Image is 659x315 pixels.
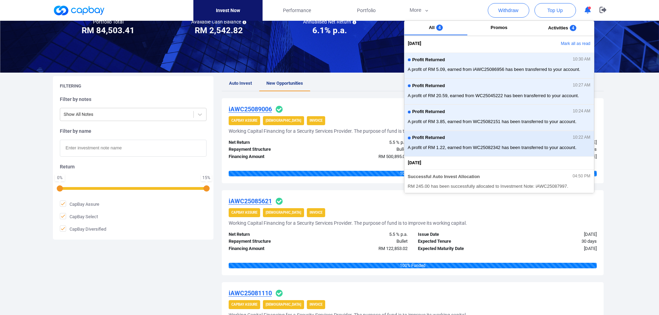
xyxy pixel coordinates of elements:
[573,135,591,140] span: 10:22 AM
[310,119,322,122] strong: Invoice
[195,25,243,36] h3: RM 2,542.82
[60,164,207,170] h5: Return
[404,131,594,157] button: Profit Returned10:22 AMA profit of RM 1.22, earned from WC25082342 has been transferred to your a...
[408,174,480,179] span: Successful Auto Invest Allocation
[378,154,408,159] span: RM 500,895.08
[531,21,594,35] button: Activities4
[408,118,591,125] span: A profit of RM 3.85, earned from WC25082151 has been transferred to your account.
[570,25,576,31] span: 4
[231,211,257,214] strong: CapBay Assure
[408,159,421,167] span: [DATE]
[413,245,507,252] div: Expected Maturity Date
[60,96,207,102] h5: Filter by notes
[357,7,376,14] span: Portfolio
[229,197,272,205] u: iAWC25085621
[231,119,257,122] strong: CapBay Assure
[60,140,207,157] input: Enter investment note name
[573,174,590,179] span: 04:50 PM
[404,104,594,130] button: Profit Returned10:24 AMA profit of RM 3.85, earned from WC25082151 has been transferred to your a...
[266,119,301,122] strong: [DEMOGRAPHIC_DATA]
[229,220,467,226] h5: Working Capital Financing for a Security Services Provider. The purpose of fund is to improve its...
[507,238,602,245] div: 30 days
[404,21,468,35] button: All4
[56,176,63,180] div: 0 %
[266,211,301,214] strong: [DEMOGRAPHIC_DATA]
[412,83,445,89] span: Profit Returned
[229,105,272,113] u: iAWC25089006
[318,231,413,238] div: 5.5 % p.a.
[223,231,318,238] div: Net Return
[547,7,562,14] span: Top Up
[534,3,576,18] button: Top Up
[310,303,322,306] strong: Invoice
[548,25,568,30] span: Activities
[507,245,602,252] div: [DATE]
[229,81,252,86] span: Auto Invest
[93,19,123,25] h5: Portfolio Total
[223,139,318,146] div: Net Return
[408,92,591,99] span: A profit of RM 20.59, earned from WC25045222 has been transferred to your account.
[60,213,98,220] span: CapBay Select
[412,57,445,63] span: Profit Returned
[429,25,435,30] span: All
[413,231,507,238] div: Issue Date
[413,238,507,245] div: Expected Tenure
[412,135,445,140] span: Profit Returned
[202,176,210,180] div: 15 %
[404,169,594,195] button: Successful Auto Invest Allocation04:50 PMRM 245.00 has been successfully allocated to Investment ...
[318,139,413,146] div: 5.5 % p.a.
[507,231,602,238] div: [DATE]
[231,303,257,306] strong: CapBay Assure
[223,153,318,160] div: Financing Amount
[318,238,413,245] div: Bullet
[223,146,318,153] div: Repayment Structure
[283,7,311,14] span: Performance
[229,171,597,176] div: 100 % Funded
[82,25,135,36] h3: RM 84,503.41
[436,25,443,31] span: 4
[223,238,318,245] div: Repayment Structure
[318,146,413,153] div: Bullet
[491,25,507,30] span: Promos
[266,81,303,86] span: New Opportunities
[467,21,531,35] button: Promos
[519,38,594,50] button: Mark all as read
[488,3,529,18] button: Withdraw
[266,303,301,306] strong: [DEMOGRAPHIC_DATA]
[223,245,318,252] div: Financing Amount
[573,109,591,114] span: 10:24 AM
[229,263,597,268] div: 100 % Funded
[229,289,272,297] u: iAWC25081110
[191,19,246,25] h5: Available Cash Balance
[229,128,467,134] h5: Working Capital Financing for a Security Services Provider. The purpose of fund is to improve its...
[404,53,594,78] button: Profit Returned10:30 AMA profit of RM 5.09, earned from iAWC25086956 has been transferred to your...
[408,66,591,73] span: A profit of RM 5.09, earned from iAWC25086956 has been transferred to your account.
[408,183,591,190] span: RM 245.00 has been successfully allocated to Investment Note: iAWC25087997.
[60,83,81,89] h5: Filtering
[573,57,591,62] span: 10:30 AM
[312,25,347,36] h3: 6.1% p.a.
[378,246,408,251] span: RM 122,853.02
[60,128,207,134] h5: Filter by name
[60,201,99,207] span: CapBay Assure
[310,211,322,214] strong: Invoice
[404,78,594,104] button: Profit Returned10:27 AMA profit of RM 20.59, earned from WC25045222 has been transferred to your ...
[412,109,445,114] span: Profit Returned
[408,144,591,151] span: A profit of RM 1.22, earned from WC25082342 has been transferred to your account.
[303,19,356,25] h5: Annualised Net Return
[60,225,106,232] span: CapBay Diversified
[408,40,421,47] span: [DATE]
[573,83,591,88] span: 10:27 AM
